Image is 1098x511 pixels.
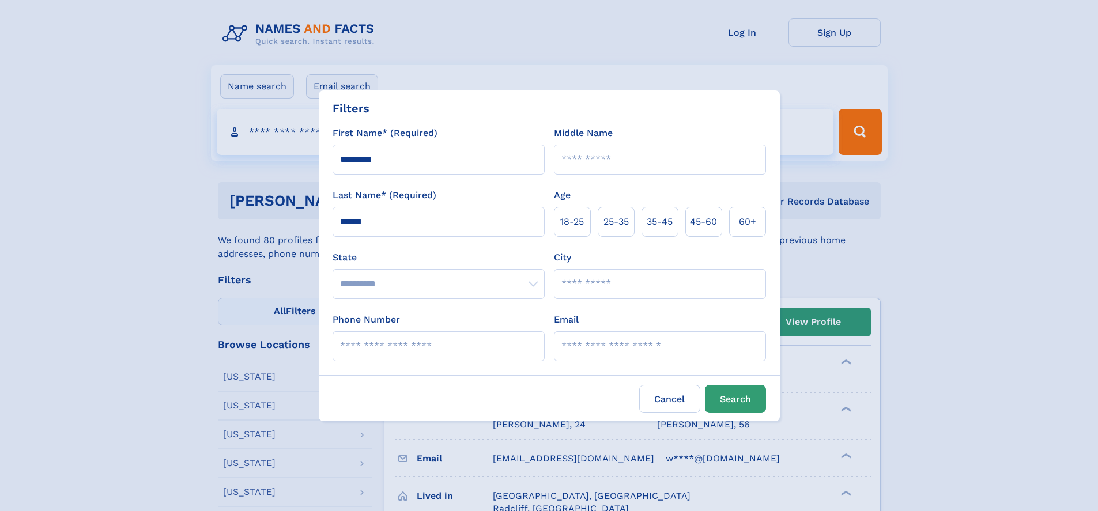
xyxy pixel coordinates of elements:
[333,188,436,202] label: Last Name* (Required)
[603,215,629,229] span: 25‑35
[554,188,571,202] label: Age
[554,126,613,140] label: Middle Name
[554,251,571,264] label: City
[554,313,579,327] label: Email
[560,215,584,229] span: 18‑25
[647,215,673,229] span: 35‑45
[705,385,766,413] button: Search
[639,385,700,413] label: Cancel
[333,100,369,117] div: Filters
[739,215,756,229] span: 60+
[333,126,437,140] label: First Name* (Required)
[333,313,400,327] label: Phone Number
[333,251,545,264] label: State
[690,215,717,229] span: 45‑60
